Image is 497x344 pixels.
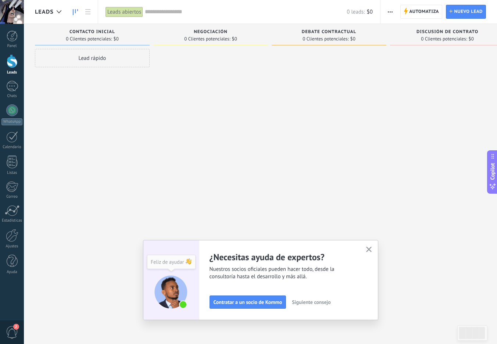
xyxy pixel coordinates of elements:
span: 0 Clientes potenciales: [184,37,230,41]
div: Panel [1,44,23,49]
span: Siguiente consejo [292,300,330,305]
span: Nuevo lead [454,5,483,18]
span: Debate contractual [302,29,356,35]
span: Contacto inicial [69,29,115,35]
div: Ayuda [1,270,23,275]
span: $0 [232,37,237,41]
span: Nuestros socios oficiales pueden hacer todo, desde la consultoría hasta el desarrollo y más allá. [210,266,357,280]
span: $0 [367,8,373,15]
span: $0 [114,37,119,41]
button: Contratar a un socio de Kommo [210,295,286,309]
h2: ¿Necesitas ayuda de expertos? [210,251,357,263]
span: Automatiza [409,5,439,18]
span: Leads [35,8,54,15]
span: Discusión de contrato [416,29,478,35]
div: Ajustes [1,244,23,249]
div: Chats [1,94,23,98]
span: 2 [13,324,19,330]
span: 0 leads: [347,8,365,15]
a: Automatiza [400,5,442,19]
span: Negociación [194,29,228,35]
div: WhatsApp [1,118,22,125]
div: Negociación [157,29,264,36]
button: Siguiente consejo [289,297,334,308]
div: Correo [1,194,23,199]
span: 0 Clientes potenciales: [303,37,348,41]
div: Leads abiertos [106,7,143,17]
div: Debate contractual [275,29,383,36]
div: Lead rápido [35,49,150,67]
div: Contacto inicial [39,29,146,36]
div: Estadísticas [1,218,23,223]
div: Calendario [1,145,23,150]
span: 0 Clientes potenciales: [421,37,467,41]
div: Leads [1,70,23,75]
span: $0 [350,37,355,41]
span: Copilot [489,163,496,180]
span: 0 Clientes potenciales: [66,37,112,41]
span: Contratar a un socio de Kommo [214,300,282,305]
a: Nuevo lead [446,5,486,19]
div: Listas [1,171,23,175]
span: $0 [469,37,474,41]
